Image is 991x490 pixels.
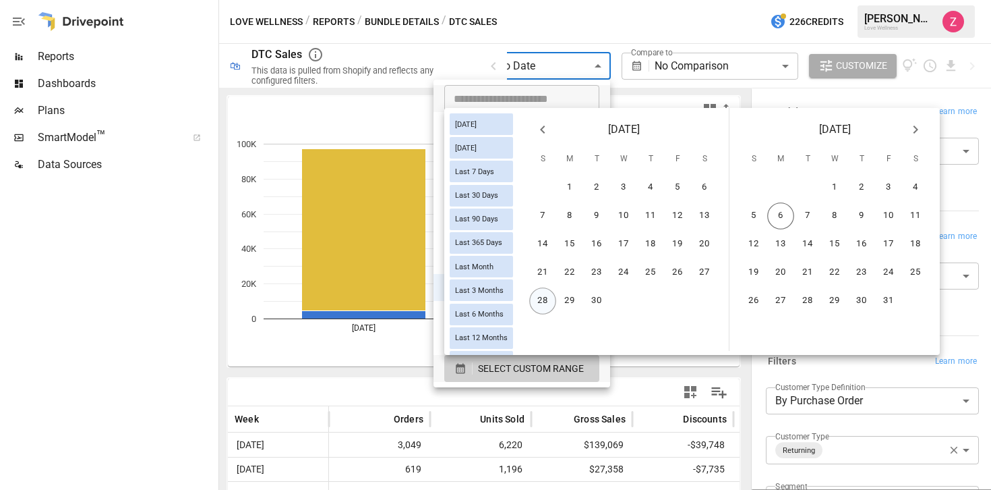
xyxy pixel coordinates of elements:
[821,231,848,258] button: 15
[637,174,664,201] button: 4
[819,120,851,139] span: [DATE]
[529,288,556,315] button: 28
[848,288,875,315] button: 30
[556,174,583,201] button: 1
[664,231,691,258] button: 19
[637,231,664,258] button: 18
[450,351,513,373] div: Last Year
[848,174,875,201] button: 2
[450,279,513,301] div: Last 3 Months
[849,146,874,173] span: Thursday
[450,238,508,247] span: Last 365 Days
[638,146,663,173] span: Thursday
[583,231,610,258] button: 16
[433,328,610,355] li: Last Quarter
[691,259,718,286] button: 27
[433,193,610,220] li: Last 3 Months
[664,174,691,201] button: 5
[822,146,847,173] span: Wednesday
[848,202,875,229] button: 9
[583,202,610,229] button: 9
[450,167,500,176] span: Last 7 Days
[610,174,637,201] button: 3
[529,231,556,258] button: 14
[608,120,640,139] span: [DATE]
[556,202,583,229] button: 8
[529,202,556,229] button: 7
[665,146,690,173] span: Friday
[450,137,513,159] div: [DATE]
[664,259,691,286] button: 26
[450,185,513,207] div: Last 30 Days
[450,113,513,135] div: [DATE]
[433,301,610,328] li: This Quarter
[611,146,636,173] span: Wednesday
[691,202,718,229] button: 13
[902,259,929,286] button: 25
[583,259,610,286] button: 23
[478,360,584,377] span: SELECT CUSTOM RANGE
[875,231,902,258] button: 17
[450,263,499,271] span: Last Month
[450,310,509,319] span: Last 6 Months
[902,116,929,143] button: Next month
[433,247,610,274] li: Last 12 Months
[794,202,821,229] button: 7
[767,231,794,258] button: 13
[848,259,875,286] button: 23
[444,355,599,382] button: SELECT CUSTOM RANGE
[529,259,556,286] button: 21
[531,146,555,173] span: Sunday
[691,231,718,258] button: 20
[875,174,902,201] button: 3
[767,288,794,315] button: 27
[821,288,848,315] button: 29
[821,259,848,286] button: 22
[610,259,637,286] button: 24
[664,202,691,229] button: 12
[450,232,513,254] div: Last 365 Days
[433,139,610,166] li: Last 7 Days
[583,288,610,315] button: 30
[558,146,582,173] span: Monday
[584,146,609,173] span: Tuesday
[767,202,794,229] button: 6
[433,166,610,193] li: Last 30 Days
[433,274,610,301] li: Month to Date
[821,174,848,201] button: 1
[691,174,718,201] button: 6
[742,146,766,173] span: Sunday
[875,259,902,286] button: 24
[450,304,513,325] div: Last 6 Months
[876,146,901,173] span: Friday
[556,259,583,286] button: 22
[450,286,509,295] span: Last 3 Months
[556,231,583,258] button: 15
[740,202,767,229] button: 5
[692,146,717,173] span: Saturday
[740,231,767,258] button: 12
[875,202,902,229] button: 10
[450,120,482,129] span: [DATE]
[583,174,610,201] button: 2
[450,215,504,223] span: Last 90 Days
[433,220,610,247] li: Last 6 Months
[903,146,928,173] span: Saturday
[450,191,504,200] span: Last 30 Days
[610,231,637,258] button: 17
[610,202,637,229] button: 10
[450,144,482,153] span: [DATE]
[875,288,902,315] button: 31
[769,146,793,173] span: Monday
[433,112,610,139] li: [DATE]
[450,327,513,349] div: Last 12 Months
[740,259,767,286] button: 19
[450,333,513,342] span: Last 12 Months
[902,231,929,258] button: 18
[794,288,821,315] button: 28
[450,256,513,277] div: Last Month
[637,202,664,229] button: 11
[767,259,794,286] button: 20
[795,146,820,173] span: Tuesday
[794,231,821,258] button: 14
